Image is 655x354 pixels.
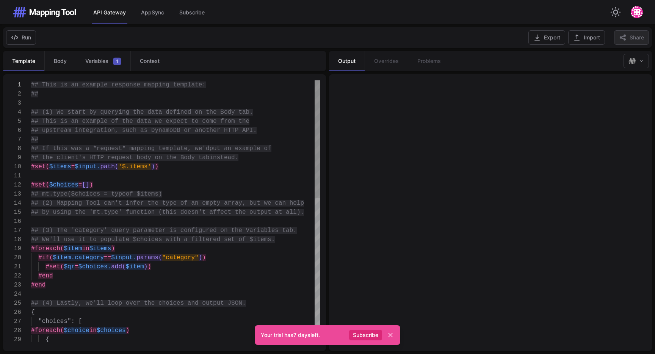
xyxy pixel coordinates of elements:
span: put an example of [209,145,271,152]
span: $items [49,163,71,170]
span: = [75,263,78,270]
span: $choices. [78,263,111,270]
span: ) [111,245,115,252]
span: ## the client's HTTP request body on the Body tab [31,154,209,161]
span: == [104,254,111,261]
span: ) [144,263,148,270]
span: #set( [31,182,49,188]
button: Import [568,30,605,45]
span: #foreach( [31,327,64,334]
span: $item.category [53,254,104,261]
div: 23 [3,280,21,290]
span: "choices": [38,318,75,325]
button: Run [6,30,36,45]
span: e from the [213,118,249,125]
span: [] [82,182,89,188]
div: 16 [3,217,21,226]
span: ) [202,254,206,261]
span: ## This is an example of the data we expect to com [31,118,213,125]
span: add( [111,263,125,270]
div: 13 [3,190,21,199]
div: 18 [3,235,21,244]
span: ## (2) Mapping Tool can't infer the type of an emp [31,200,213,207]
button: Mapping Tool [624,54,649,68]
span: Overrides [374,57,399,65]
div: 10 [3,162,21,171]
span: ## [31,91,38,97]
span: ## [31,136,38,143]
div: 27 [3,317,21,326]
span: e Body tab. [213,109,253,116]
span: ## mt.type($choices = typeof $items) [31,191,162,197]
div: 9 [3,153,21,162]
span: ) [151,163,155,170]
span: ## This is an example response mapping template: [31,81,206,88]
div: 29 [3,335,21,344]
div: 6 [3,126,21,135]
span: ## by using the 'mt.type' function (this doesn't a [31,209,213,216]
span: ) [147,263,151,270]
div: 17 [3,226,21,235]
div: 5 [3,117,21,126]
span: $items [89,245,111,252]
span: ) [126,327,130,334]
div: 8 [3,144,21,153]
span: "category" [162,254,199,261]
span: ## We'll use it to populate $choices with a filter [31,236,213,243]
div: 28 [3,326,21,335]
span: params( [136,254,162,261]
span: $choice [64,327,89,334]
span: ) [89,182,93,188]
div: 26 [3,308,21,317]
span: $choices [49,182,78,188]
span: ffect the output at all). [213,209,304,216]
span: ## upstream integration, such as DynamoDB or anoth [31,127,213,134]
span: #end [38,273,53,279]
button: Export [528,30,565,45]
span: [ [78,318,82,325]
span: ## (4) Lastly, we'll loop over the choices and out [31,300,213,307]
span: Context [140,57,160,65]
span: er HTTP API. [213,127,257,134]
span: = [78,182,82,188]
span: #if( [38,254,53,261]
span: instead. [209,154,238,161]
span: in [89,327,97,334]
span: Variables [85,57,108,65]
span: Template [12,57,35,65]
span: in [82,245,89,252]
div: 22 [3,271,21,280]
div: 11 [3,171,21,180]
span: = [71,163,75,170]
div: 14 [3,199,21,208]
span: Output [338,57,356,65]
span: path( [100,163,118,170]
span: ed set of $items. [213,236,275,243]
div: 1 [3,80,21,89]
div: 15 [3,208,21,217]
div: 20 [3,253,21,262]
div: 19 [3,244,21,253]
span: ) [199,254,202,261]
span: $item [126,263,144,270]
span: $qr [64,263,75,270]
span: { [31,309,35,316]
div: 2 [3,89,21,99]
div: 24 [3,290,21,299]
span: #set( [31,163,49,170]
img: Mapping Tool [12,6,77,18]
span: $item [64,245,82,252]
div: 25 [3,299,21,308]
span: '$.items' [118,163,151,170]
div: 21 [3,262,21,271]
div: 4 [3,108,21,117]
span: ) [155,163,159,170]
div: 7 [3,135,21,144]
p: Your trial has 7 days left. [261,331,346,339]
span: 1 [113,58,121,65]
span: $choices [97,327,126,334]
span: Body [54,57,67,65]
span: #end [31,282,45,288]
span: { [45,336,49,343]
